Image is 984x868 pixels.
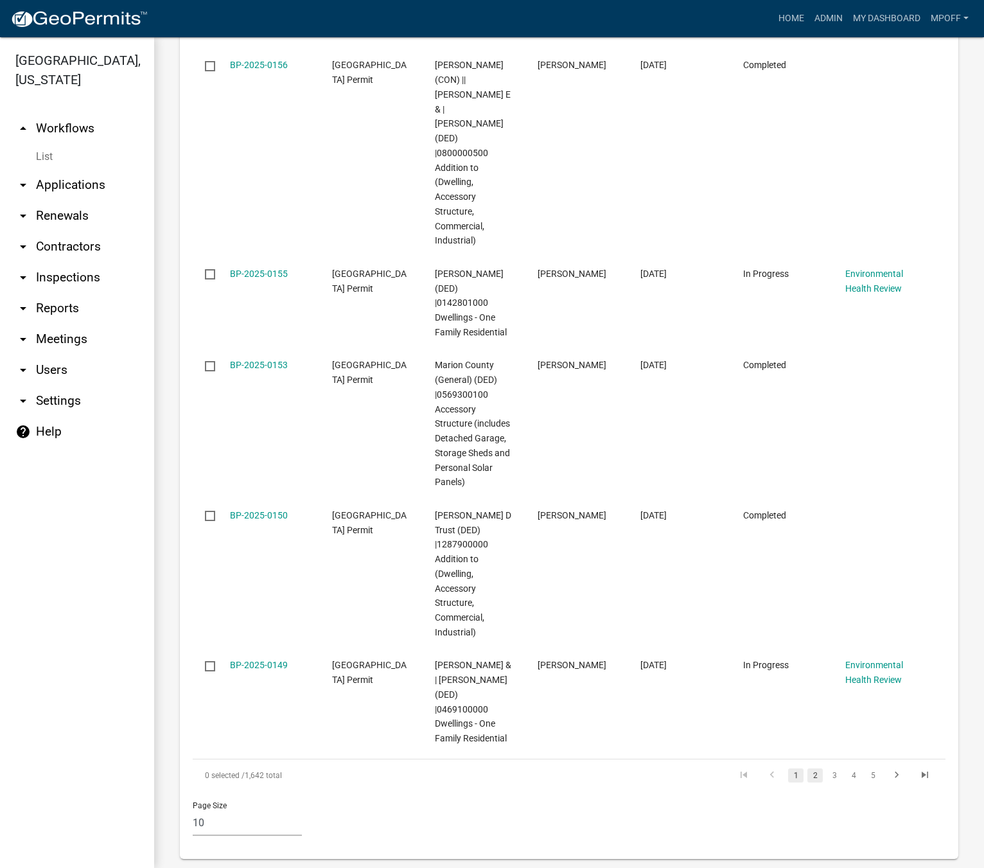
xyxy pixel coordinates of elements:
[15,208,31,224] i: arrow_drop_down
[15,301,31,316] i: arrow_drop_down
[538,660,606,670] span: Tyler Baumgarten
[926,6,974,31] a: mpoff
[760,768,784,783] a: go to previous page
[805,765,825,786] li: page 2
[732,768,756,783] a: go to first page
[743,510,786,520] span: Completed
[640,660,667,670] span: 09/15/2025
[15,177,31,193] i: arrow_drop_down
[538,269,606,279] span: Karie Ellwanger
[844,765,863,786] li: page 4
[773,6,809,31] a: Home
[435,269,507,337] span: Jacobe, Corey (DED) |0142801000 Dwellings - One Family Residential
[332,660,407,685] span: Marion County Building Permit
[743,360,786,370] span: Completed
[786,765,805,786] li: page 1
[743,660,789,670] span: In Progress
[15,239,31,254] i: arrow_drop_down
[230,60,288,70] a: BP-2025-0156
[230,660,288,670] a: BP-2025-0149
[640,360,667,370] span: 09/16/2025
[846,768,861,783] a: 4
[743,60,786,70] span: Completed
[15,393,31,409] i: arrow_drop_down
[332,269,407,294] span: Marion County Building Permit
[640,510,667,520] span: 09/15/2025
[435,510,511,637] span: Kamerick, Letha D Trust (DED) |1287900000 Addition to (Dwelling, Accessory Structure, Commercial,...
[332,60,407,85] span: Marion County Building Permit
[809,6,848,31] a: Admin
[15,270,31,285] i: arrow_drop_down
[538,60,606,70] span: Sonny Swank
[788,768,804,783] a: 1
[827,768,842,783] a: 3
[15,332,31,347] i: arrow_drop_down
[538,510,606,520] span: Doug Winegardner
[230,269,288,279] a: BP-2025-0155
[863,765,883,786] li: page 5
[884,768,909,783] a: go to next page
[435,660,511,743] span: Baumgarten, Tyler & | Baumgarten, Kimberlee (DED) |0469100000 Dwellings - One Family Residential
[865,768,881,783] a: 5
[332,360,407,385] span: Marion County Building Permit
[230,360,288,370] a: BP-2025-0153
[193,759,489,792] div: 1,642 total
[825,765,844,786] li: page 3
[435,60,511,245] span: Swank, Sonny T (CON) || Reeves, Jack E & | Reeves, Kristen J (DED) |0800000500 Addition to (Dwell...
[640,60,667,70] span: 09/23/2025
[15,121,31,136] i: arrow_drop_up
[845,269,903,294] a: Environmental Health Review
[332,510,407,535] span: Marion County Building Permit
[913,768,937,783] a: go to last page
[435,360,510,487] span: Marion County (General) (DED) |0569300100 Accessory Structure (includes Detached Garage, Storage ...
[230,510,288,520] a: BP-2025-0150
[807,768,823,783] a: 2
[848,6,926,31] a: My Dashboard
[205,771,245,780] span: 0 selected /
[640,269,667,279] span: 09/19/2025
[15,362,31,378] i: arrow_drop_down
[743,269,789,279] span: In Progress
[538,360,606,370] span: Brian
[845,660,903,685] a: Environmental Health Review
[15,424,31,439] i: help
